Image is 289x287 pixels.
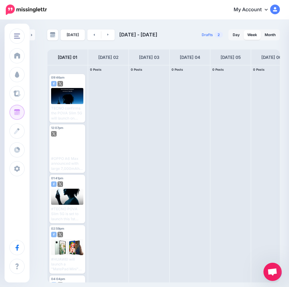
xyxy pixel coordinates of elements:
[51,207,83,221] div: #TECNO POVA Slim 5G is set to launch this 1st week of September. Read here: [URL][DOMAIN_NAME]
[51,257,83,272] div: #HUAWEI will launch a "MatePad Mini" this coming [DATE]. Read here: [URL][DOMAIN_NAME]
[221,54,241,61] h4: [DATE] 05
[98,54,119,61] h4: [DATE] 02
[229,30,243,40] a: Day
[51,126,63,130] span: 12:07pm
[244,30,261,40] a: Week
[61,29,85,40] a: [DATE]
[51,81,57,86] img: facebook-square.png
[180,54,200,61] h4: [DATE] 04
[51,106,83,121] div: TECNO confirms the POVA Slim 5G will launch on [DATE] as the world's slimmest curved phone.
[51,131,57,137] img: twitter-square.png
[119,32,157,38] span: [DATE] - [DATE]
[6,5,47,15] img: Missinglettr
[172,68,183,71] span: 0 Posts
[202,33,213,37] span: Drafts
[253,68,265,71] span: 0 Posts
[90,68,102,71] span: 0 Posts
[14,33,20,39] img: menu.png
[261,30,279,40] a: Month
[50,32,55,38] img: calendar-grey-darker.png
[51,277,65,281] span: 04:04pm
[57,232,63,237] img: twitter-square.png
[51,156,83,171] div: #OPPO A6 Max announced with large 7,000mAh battery and Snapdragon 7 Gen 3. Read here: [URL][DOMAI...
[58,54,77,61] h4: [DATE] 01
[51,232,57,237] img: facebook-square.png
[139,54,159,61] h4: [DATE] 03
[198,29,227,40] a: Drafts2
[261,54,282,61] h4: [DATE] 06
[131,68,142,71] span: 0 Posts
[57,181,63,187] img: twitter-square.png
[51,181,57,187] img: facebook-square.png
[51,76,64,79] span: 09:46am
[214,32,223,38] span: 2
[51,176,63,180] span: 01:41pm
[57,81,63,86] img: twitter-square.png
[228,2,280,17] a: My Account
[51,227,64,230] span: 02:59pm
[212,68,224,71] span: 0 Posts
[263,263,282,281] a: Open chat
